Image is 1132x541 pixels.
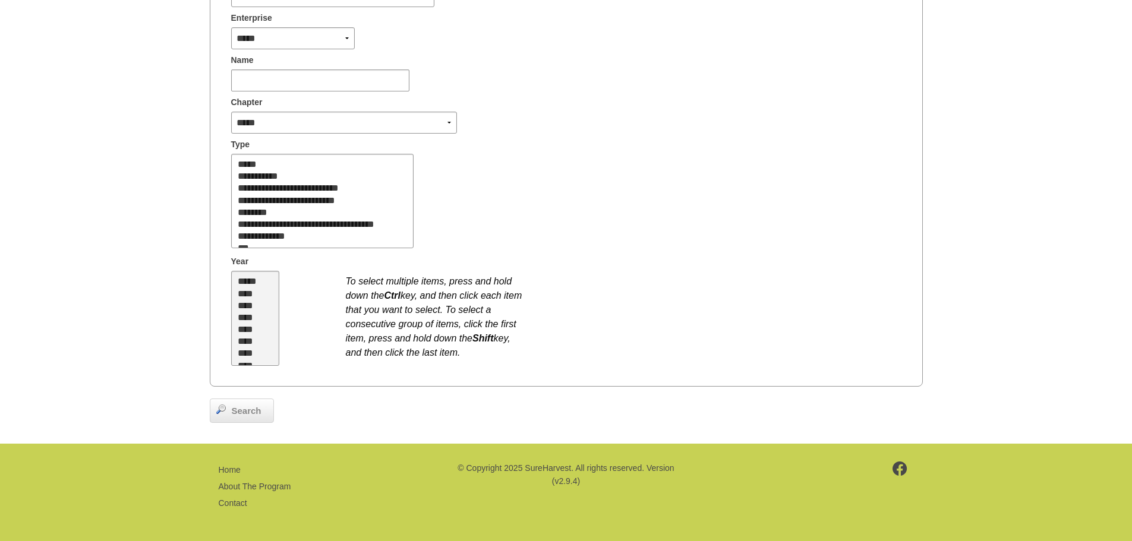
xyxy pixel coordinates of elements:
span: Name [231,54,254,67]
span: Search [226,404,267,418]
b: Shift [472,333,494,343]
img: magnifier.png [216,404,226,414]
span: Chapter [231,96,263,109]
a: Home [219,465,241,474]
a: Contact [219,498,247,508]
span: Type [231,138,250,151]
img: footer-facebook.png [893,461,907,476]
span: Year [231,255,249,268]
span: Enterprise [231,12,272,24]
b: Ctrl [384,290,401,300]
p: © Copyright 2025 SureHarvest. All rights reserved. Version (v2.9.4) [456,461,676,488]
div: To select multiple items, press and hold down the key, and then click each item that you want to ... [346,268,524,360]
a: Search [210,398,274,423]
a: About The Program [219,482,291,491]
